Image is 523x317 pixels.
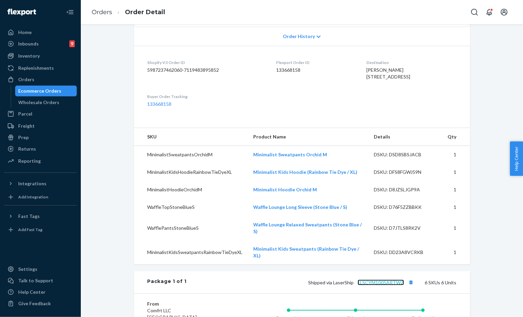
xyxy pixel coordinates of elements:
div: Ecommerce Orders [19,88,62,94]
div: 9 [69,40,75,47]
a: 133668158 [148,101,172,107]
div: Freight [18,123,35,129]
div: Fast Tags [18,213,40,220]
a: Settings [4,264,77,275]
th: Product Name [248,128,368,146]
td: 1 [443,216,470,240]
a: Minimalist Kids Hoodie (Rainbow Tie Dye / XL) [254,169,358,175]
a: Reporting [4,156,77,166]
button: Help Center [510,141,523,176]
div: DSKU: DFS8FGWJ59N [374,169,437,176]
div: Inventory [18,53,40,59]
a: Order Detail [125,8,165,16]
td: MinimalistKidsSweatpantsRainbowTieDyeXL [134,240,248,264]
div: DSKU: DSD8SBSJACB [374,151,437,158]
a: Waffle Lounge Relaxed Sweatpants (Stone Blue / S) [254,222,362,234]
a: Parcel [4,108,77,119]
td: 1 [443,181,470,198]
th: Details [368,128,443,146]
div: Integrations [18,180,46,187]
div: Help Center [18,289,45,295]
th: SKU [134,128,248,146]
a: Home [4,27,77,38]
div: Parcel [18,110,32,117]
div: Package 1 of 1 [148,278,187,287]
td: MinimalistKidsHoodieRainbowTieDyeXL [134,163,248,181]
div: Returns [18,146,36,152]
a: 1LSCYM1005ARTWZ [358,280,404,285]
button: Open account menu [497,5,511,19]
button: Give Feedback [4,298,77,309]
div: 6 SKUs 6 Units [187,278,456,287]
dt: Destination [366,60,456,65]
div: Reporting [18,158,41,164]
a: Minimalist Kids Sweatpants (Rainbow Tie Dye / XL) [254,246,359,258]
button: Copy tracking number [407,278,416,287]
td: 1 [443,163,470,181]
a: Replenishments [4,63,77,73]
div: DSKU: DD23A8VCRKB [374,249,437,256]
a: Waffle Lounge Long Sleeve (Stone Blue / S) [254,204,348,210]
div: Add Integration [18,194,48,200]
td: 1 [443,240,470,264]
a: Freight [4,121,77,131]
a: Wholesale Orders [15,97,77,108]
img: Flexport logo [7,9,36,15]
a: Orders [4,74,77,85]
dd: 5987237462060-7119483895852 [148,67,265,73]
td: WafflePantsStoneBlueS [134,216,248,240]
div: DSKU: D8JZSLJGP9A [374,186,437,193]
td: MinimalistSweatpantsOrchidM [134,146,248,164]
a: Help Center [4,287,77,297]
button: Open notifications [483,5,496,19]
a: Minimalist Sweatpants Orchid M [254,152,327,157]
td: 1 [443,198,470,216]
dt: Buyer Order Tracking [148,94,265,99]
dt: Shopify V3 Order ID [148,60,265,65]
div: Home [18,29,32,36]
div: Replenishments [18,65,54,71]
a: Ecommerce Orders [15,86,77,96]
button: Fast Tags [4,211,77,222]
a: Talk to Support [4,275,77,286]
span: [PERSON_NAME] [STREET_ADDRESS] [366,67,410,80]
td: WaffleTopStoneBlueS [134,198,248,216]
a: Minimalist Hoodie Orchid M [254,187,317,192]
div: Settings [18,266,37,273]
td: 1 [443,146,470,164]
dd: 133668158 [276,67,356,73]
a: Inbounds9 [4,38,77,49]
a: Orders [92,8,112,16]
div: DSKU: D7JTLS8RK2V [374,225,437,231]
button: Close Navigation [63,5,77,19]
div: Add Fast Tag [18,227,42,232]
div: DSKU: D76F5ZZBBKK [374,204,437,211]
div: Orders [18,76,34,83]
div: Prep [18,134,29,141]
a: Add Fast Tag [4,224,77,235]
dt: Flexport Order ID [276,60,356,65]
ol: breadcrumbs [86,2,170,22]
span: Order History [283,33,315,40]
th: Qty [443,128,470,146]
span: Shipped via LaserShip [308,280,416,285]
a: Returns [4,144,77,154]
a: Prep [4,132,77,143]
td: MinimalistHoodieOrchidM [134,181,248,198]
a: Add Integration [4,192,77,202]
button: Integrations [4,178,77,189]
div: Wholesale Orders [19,99,60,106]
div: Talk to Support [18,277,53,284]
div: Inbounds [18,40,39,47]
div: Give Feedback [18,300,51,307]
dt: From [148,300,228,307]
a: Inventory [4,51,77,61]
button: Open Search Box [468,5,481,19]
